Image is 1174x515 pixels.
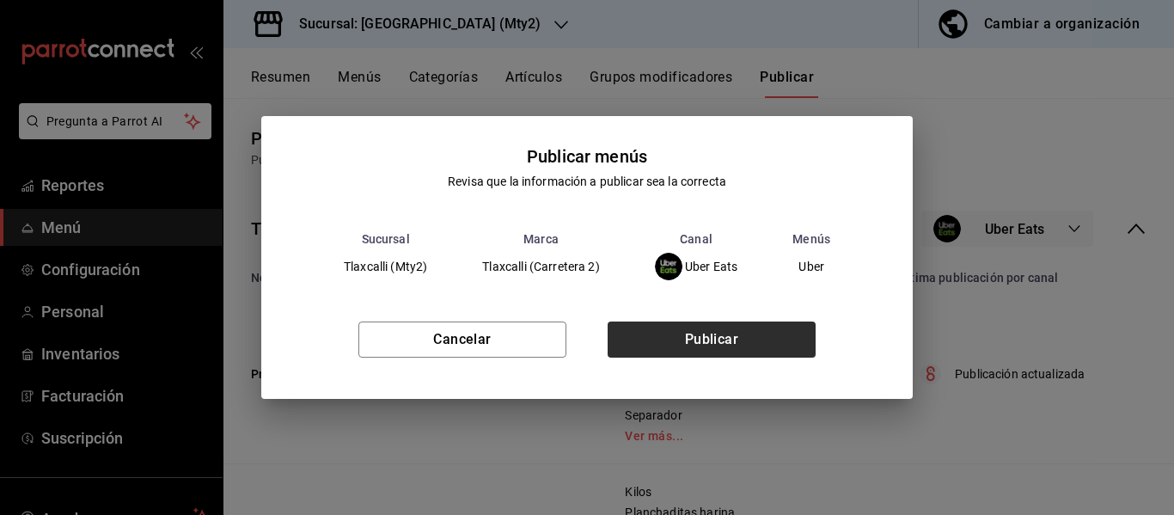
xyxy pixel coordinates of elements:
button: Cancelar [358,322,566,358]
td: Tlaxcalli (Carretera 2) [455,246,627,287]
button: Publicar [608,322,816,358]
th: Menús [765,232,858,246]
th: Canal [627,232,766,246]
div: Publicar menús [527,144,647,169]
span: Uber [793,261,829,273]
td: Tlaxcalli (Mty2) [316,246,455,287]
div: Uber Eats [655,253,738,280]
th: Marca [455,232,627,246]
th: Sucursal [316,232,455,246]
div: Revisa que la información a publicar sea la correcta [448,173,726,191]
